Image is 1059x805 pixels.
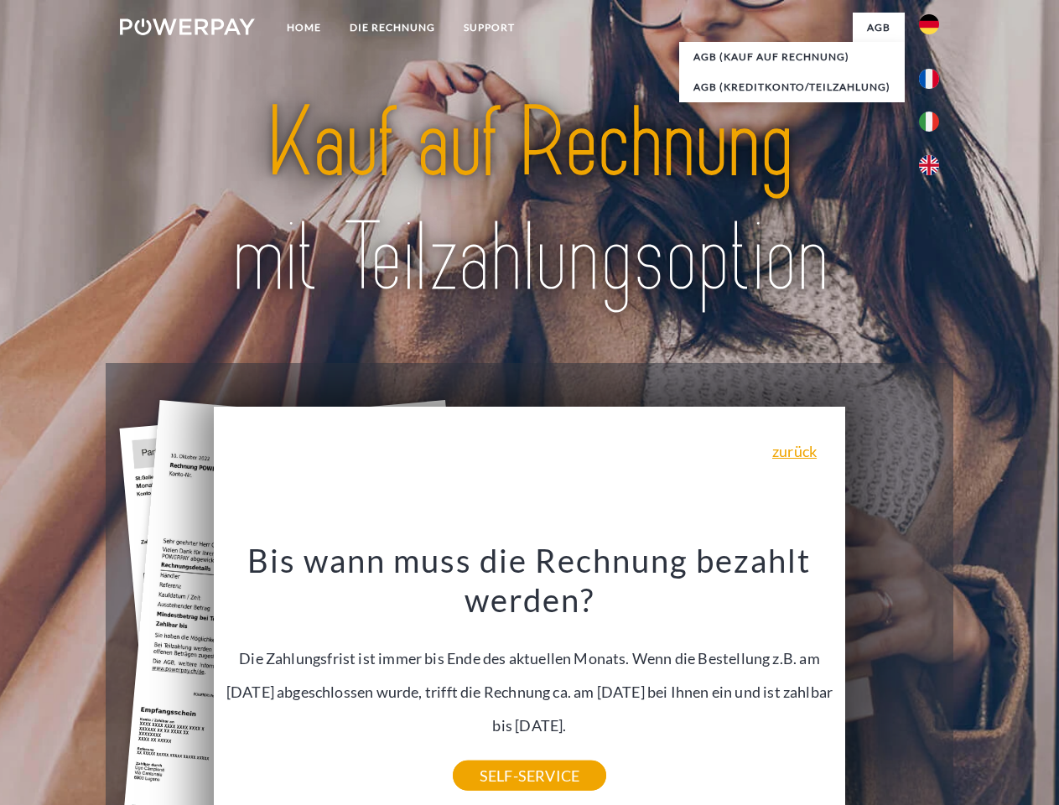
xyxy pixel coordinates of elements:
[919,112,939,132] img: it
[224,540,836,621] h3: Bis wann muss die Rechnung bezahlt werden?
[919,69,939,89] img: fr
[224,540,836,776] div: Die Zahlungsfrist ist immer bis Ende des aktuellen Monats. Wenn die Bestellung z.B. am [DATE] abg...
[679,72,905,102] a: AGB (Kreditkonto/Teilzahlung)
[679,42,905,72] a: AGB (Kauf auf Rechnung)
[335,13,449,43] a: DIE RECHNUNG
[453,761,606,791] a: SELF-SERVICE
[853,13,905,43] a: agb
[273,13,335,43] a: Home
[120,18,255,35] img: logo-powerpay-white.svg
[919,155,939,175] img: en
[919,14,939,34] img: de
[160,80,899,321] img: title-powerpay_de.svg
[449,13,529,43] a: SUPPORT
[772,444,817,459] a: zurück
